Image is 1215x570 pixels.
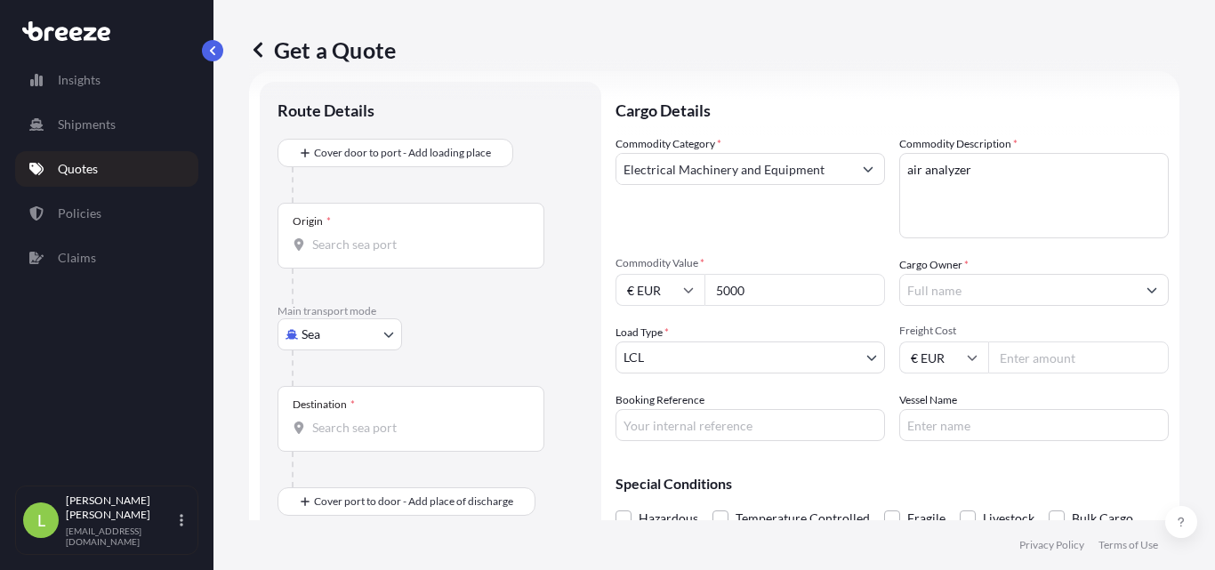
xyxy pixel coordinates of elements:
[899,324,1169,338] span: Freight Cost
[15,107,198,142] a: Shipments
[278,304,583,318] p: Main transport mode
[899,135,1018,153] label: Commodity Description
[704,274,885,306] input: Type amount
[278,487,535,516] button: Cover port to door - Add place of discharge
[988,341,1169,373] input: Enter amount
[616,153,852,185] input: Select a commodity type
[616,135,721,153] label: Commodity Category
[249,36,396,64] p: Get a Quote
[58,205,101,222] p: Policies
[66,494,176,522] p: [PERSON_NAME] [PERSON_NAME]
[983,505,1034,532] span: Livestock
[639,505,698,532] span: Hazardous
[278,100,374,121] p: Route Details
[314,144,491,162] span: Cover door to port - Add loading place
[616,391,704,409] label: Booking Reference
[907,505,945,532] span: Fragile
[616,256,885,270] span: Commodity Value
[312,236,522,253] input: Origin
[293,397,355,412] div: Destination
[15,62,198,98] a: Insights
[66,526,176,547] p: [EMAIL_ADDRESS][DOMAIN_NAME]
[616,324,669,341] span: Load Type
[1072,505,1133,532] span: Bulk Cargo
[278,139,513,167] button: Cover door to port - Add loading place
[278,318,402,350] button: Select transport
[314,493,513,510] span: Cover port to door - Add place of discharge
[736,505,870,532] span: Temperature Controlled
[616,477,1169,491] p: Special Conditions
[58,116,116,133] p: Shipments
[1019,538,1084,552] a: Privacy Policy
[900,274,1136,306] input: Full name
[312,419,522,437] input: Destination
[899,409,1169,441] input: Enter name
[58,71,101,89] p: Insights
[15,151,198,187] a: Quotes
[302,325,320,343] span: Sea
[58,249,96,267] p: Claims
[852,153,884,185] button: Show suggestions
[1098,538,1158,552] a: Terms of Use
[899,391,957,409] label: Vessel Name
[616,341,885,373] button: LCL
[899,256,969,274] label: Cargo Owner
[293,214,331,229] div: Origin
[37,511,45,529] span: L
[616,82,1169,135] p: Cargo Details
[15,196,198,231] a: Policies
[15,240,198,276] a: Claims
[616,409,885,441] input: Your internal reference
[58,160,98,178] p: Quotes
[624,349,644,366] span: LCL
[1136,274,1168,306] button: Show suggestions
